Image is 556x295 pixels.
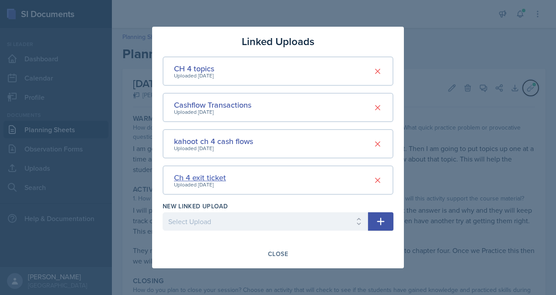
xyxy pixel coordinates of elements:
div: Ch 4 exit ticket [174,172,226,183]
button: Close [262,246,294,261]
div: Close [268,250,288,257]
div: CH 4 topics [174,63,214,74]
div: Uploaded [DATE] [174,72,214,80]
label: New Linked Upload [163,202,228,211]
div: Uploaded [DATE] [174,144,253,152]
div: Uploaded [DATE] [174,181,226,189]
div: kahoot ch 4 cash flows [174,135,253,147]
div: Uploaded [DATE] [174,108,251,116]
h3: Linked Uploads [242,34,314,49]
div: Cashflow Transactions [174,99,251,111]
